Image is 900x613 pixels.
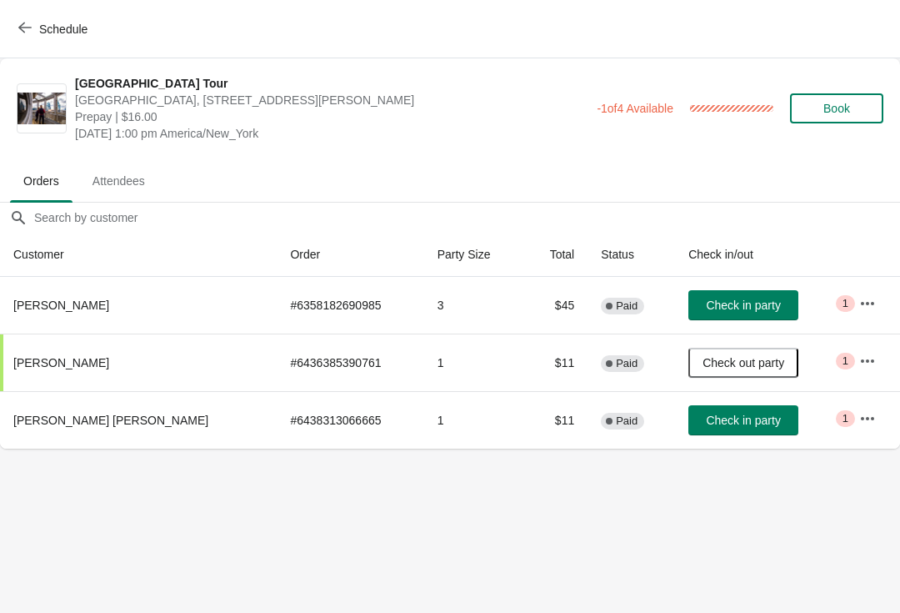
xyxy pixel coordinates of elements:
[688,348,798,378] button: Check out party
[424,334,524,391] td: 1
[675,233,846,277] th: Check in/out
[587,233,675,277] th: Status
[13,414,208,427] span: [PERSON_NAME] [PERSON_NAME]
[8,14,101,44] button: Schedule
[277,334,423,391] td: # 6436385390761
[79,166,158,196] span: Attendees
[790,93,883,123] button: Book
[616,299,637,313] span: Paid
[842,354,848,368] span: 1
[616,357,637,370] span: Paid
[706,414,780,427] span: Check in party
[277,233,423,277] th: Order
[75,75,588,92] span: [GEOGRAPHIC_DATA] Tour
[424,391,524,449] td: 1
[706,299,780,312] span: Check in party
[39,23,87,36] span: Schedule
[597,102,673,115] span: -1 of 4 Available
[277,391,423,449] td: # 6438313066665
[424,233,524,277] th: Party Size
[523,334,587,391] td: $11
[75,108,588,125] span: Prepay | $16.00
[277,277,423,334] td: # 6358182690985
[616,415,637,428] span: Paid
[75,92,588,108] span: [GEOGRAPHIC_DATA], [STREET_ADDRESS][PERSON_NAME]
[17,93,66,125] img: City Hall Tower Tour
[523,233,587,277] th: Total
[823,102,850,115] span: Book
[75,125,588,142] span: [DATE] 1:00 pm America/New_York
[842,297,848,310] span: 1
[523,391,587,449] td: $11
[10,166,72,196] span: Orders
[842,412,848,425] span: 1
[13,356,109,369] span: [PERSON_NAME]
[13,299,109,312] span: [PERSON_NAME]
[523,277,587,334] td: $45
[424,277,524,334] td: 3
[688,290,798,320] button: Check in party
[33,203,900,233] input: Search by customer
[688,405,798,435] button: Check in party
[702,356,784,369] span: Check out party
